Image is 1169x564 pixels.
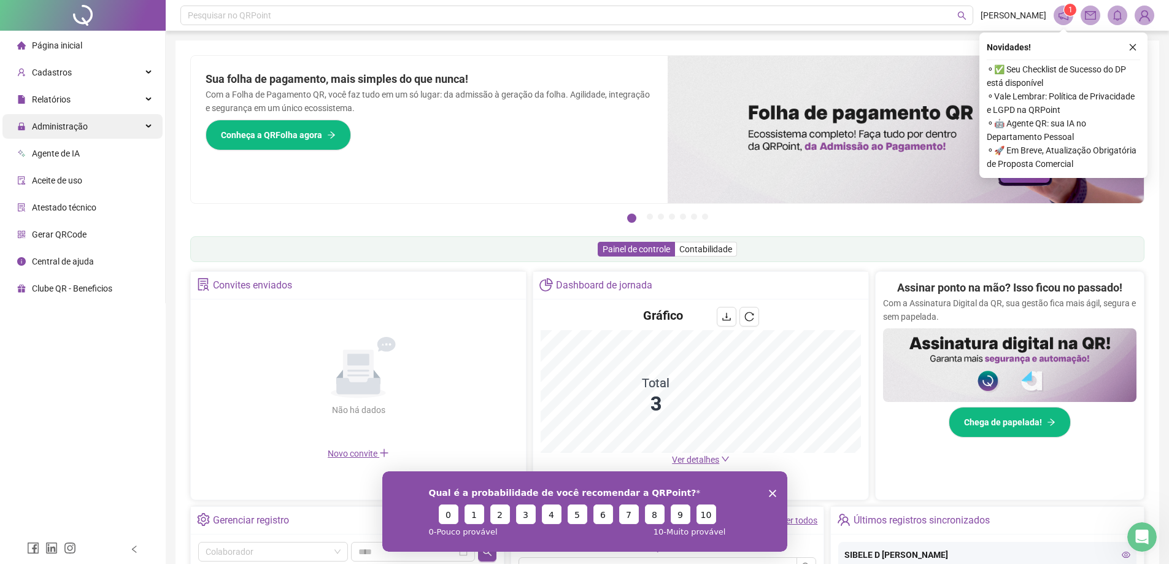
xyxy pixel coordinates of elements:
span: solution [197,278,210,291]
span: Conheça a QRFolha agora [221,128,322,142]
span: Relatórios [32,95,71,104]
img: banner%2F8d14a306-6205-4263-8e5b-06e9a85ad873.png [668,56,1144,203]
span: solution [17,203,26,212]
div: SIBELE D [PERSON_NAME] [844,548,1130,562]
span: left [130,545,139,554]
span: Gerar QRCode [32,230,87,239]
span: Chega de papelada! [964,415,1042,429]
iframe: Pesquisa da QRPoint [382,471,787,552]
div: Gerenciar registro [213,510,289,531]
span: arrow-right [1047,418,1055,427]
span: facebook [27,542,39,554]
span: file [17,95,26,104]
span: Novo convite [328,449,389,458]
h2: Sua folha de pagamento, mais simples do que nunca! [206,71,653,88]
span: team [837,513,850,526]
img: banner%2F02c71560-61a6-44d4-94b9-c8ab97240462.png [883,328,1136,402]
p: Com a Assinatura Digital da QR, sua gestão fica mais ágil, segura e sem papelada. [883,296,1136,323]
span: [PERSON_NAME] [981,9,1046,22]
span: Aceite de uso [32,176,82,185]
button: 3 [658,214,664,220]
span: info-circle [17,257,26,266]
span: search [957,11,966,20]
span: qrcode [17,230,26,239]
span: Cadastros [32,68,72,77]
span: Novidades ! [987,41,1031,54]
span: 1 [1068,6,1073,14]
button: Chega de papelada! [949,407,1071,438]
button: 1 [627,214,636,223]
span: down [721,455,730,463]
span: notification [1058,10,1069,21]
div: Não há dados [302,403,415,417]
span: linkedin [45,542,58,554]
div: Convites enviados [213,275,292,296]
span: Página inicial [32,41,82,50]
span: pie-chart [539,278,552,291]
span: mail [1085,10,1096,21]
span: eye [1122,550,1130,559]
span: ⚬ Vale Lembrar: Política de Privacidade e LGPD na QRPoint [987,90,1140,117]
span: Clube QR - Beneficios [32,284,112,293]
span: user-add [17,68,26,77]
div: Dashboard de jornada [556,275,652,296]
span: close [1128,43,1137,52]
span: Agente de IA [32,149,80,158]
span: Ver detalhes [672,455,719,465]
span: Painel de controle [603,244,670,254]
button: Conheça a QRFolha agora [206,120,351,150]
span: Administração [32,122,88,131]
a: Ver todos [781,516,817,525]
span: audit [17,176,26,185]
img: 75117 [1135,6,1154,25]
h2: Assinar ponto na mão? Isso ficou no passado! [897,279,1122,296]
span: plus [379,448,389,458]
h4: Gráfico [643,307,683,324]
sup: 1 [1064,4,1076,16]
button: 4 [669,214,675,220]
span: Atestado técnico [32,203,96,212]
span: home [17,41,26,50]
button: 2 [647,214,653,220]
p: Com a Folha de Pagamento QR, você faz tudo em um só lugar: da admissão à geração da folha. Agilid... [206,88,653,115]
button: 7 [702,214,708,220]
span: download [722,312,731,322]
a: Ver detalhes down [672,455,730,465]
span: gift [17,284,26,293]
span: instagram [64,542,76,554]
span: bell [1112,10,1123,21]
span: Central de ajuda [32,257,94,266]
span: reload [744,312,754,322]
button: 6 [691,214,697,220]
div: Últimos registros sincronizados [854,510,990,531]
span: ⚬ 🤖 Agente QR: sua IA no Departamento Pessoal [987,117,1140,144]
span: lock [17,122,26,131]
button: 5 [680,214,686,220]
span: setting [197,513,210,526]
span: arrow-right [327,131,336,139]
span: Contabilidade [679,244,732,254]
iframe: Intercom live chat [1127,522,1157,552]
span: ⚬ 🚀 Em Breve, Atualização Obrigatória de Proposta Comercial [987,144,1140,171]
span: ⚬ ✅ Seu Checklist de Sucesso do DP está disponível [987,63,1140,90]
